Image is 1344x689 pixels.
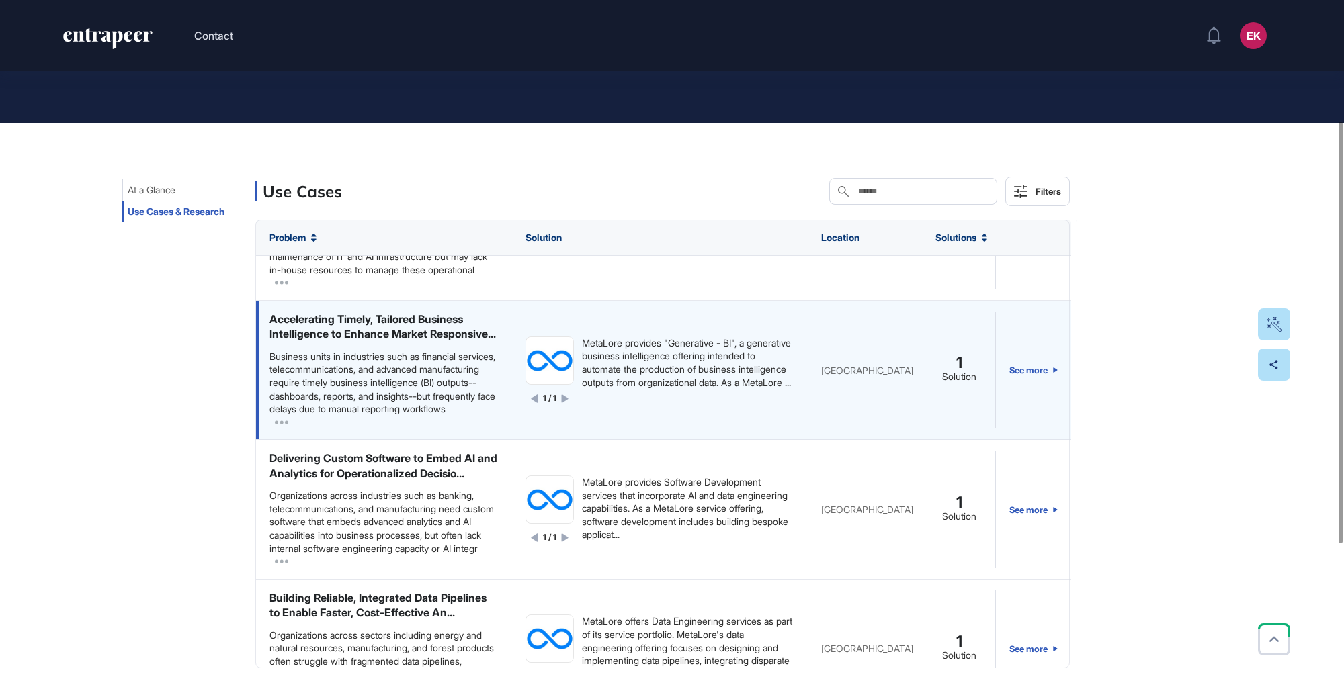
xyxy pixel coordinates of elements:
a: entrapeer-logo [62,28,154,54]
span: Solution [526,232,562,243]
button: Filters [1005,177,1070,206]
div: Organizations across industries such as banking, telecommunications, and manufacturing need custo... [269,489,499,555]
div: Solution [942,649,976,662]
div: MetaLore provides Software Development services that incorporate AI and data engineering capabili... [582,475,794,541]
a: See more [1009,451,1058,567]
div: [GEOGRAPHIC_DATA] [821,504,909,514]
img: image [526,337,573,384]
button: Contact [194,27,233,44]
button: Use Cases & Research [122,201,230,222]
a: image [526,614,574,663]
span: Use Cases & Research [128,206,224,217]
img: image [526,476,573,523]
div: Delivering Custom Software to Embed AI and Analytics for Operationalized Decisio... [269,451,499,481]
button: At a Glance [122,179,181,201]
a: image [526,475,574,524]
span: 1 [956,357,962,369]
span: Solutions [935,232,976,243]
a: image [526,336,574,385]
div: 1 / 1 [543,532,556,543]
div: Business units in industries such as financial services, telecommunications, and advanced manufac... [269,350,499,416]
span: Problem [269,232,306,243]
div: Accelerating Timely, Tailored Business Intelligence to Enhance Market Responsive... [269,312,499,342]
div: Solution [942,510,976,523]
div: Filters [1036,186,1061,197]
span: 1 [956,635,962,648]
a: See more [1009,312,1058,428]
span: 1 [956,496,962,509]
span: Location [821,232,859,243]
div: 1 / 1 [543,393,556,404]
span: At a Glance [128,185,175,195]
button: EK [1240,22,1267,49]
div: Solution [942,371,976,383]
div: Building Reliable, Integrated Data Pipelines to Enable Faster, Cost-Effective An... [269,590,499,621]
img: image [526,615,573,662]
div: [GEOGRAPHIC_DATA] [821,365,909,375]
div: MetaLore provides "Generative - BI", a generative business intelligence offering intended to auto... [582,336,794,389]
div: [GEOGRAPHIC_DATA] [821,643,909,653]
h3: Use Cases [263,181,342,201]
div: MetaLore offers Data Engineering services as part of its service portfolio. MetaLore's data engin... [582,614,794,680]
